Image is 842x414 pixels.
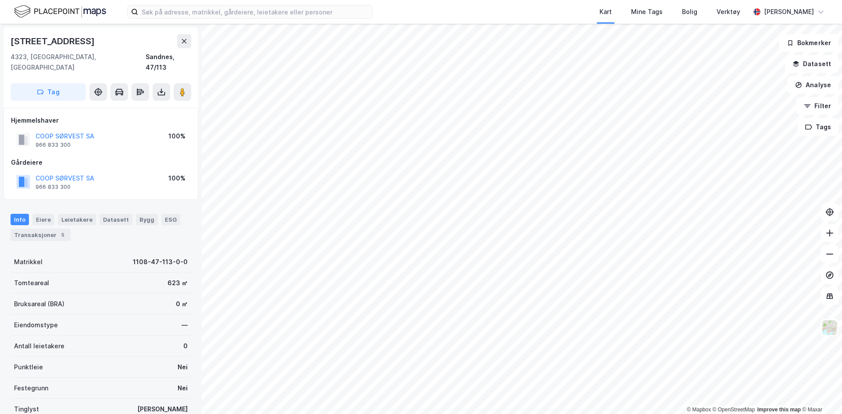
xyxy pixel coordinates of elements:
div: Kontrollprogram for chat [798,372,842,414]
div: Transaksjoner [11,229,71,241]
div: Matrikkel [14,257,43,267]
button: Tags [798,118,838,136]
div: Sandnes, 47/113 [146,52,191,73]
a: Improve this map [757,407,801,413]
div: 1108-47-113-0-0 [133,257,188,267]
div: 0 [183,341,188,351]
div: Nei [178,362,188,372]
div: Gårdeiere [11,157,191,168]
button: Analyse [788,76,838,94]
div: Tomteareal [14,278,49,288]
div: 0 ㎡ [176,299,188,309]
div: 623 ㎡ [168,278,188,288]
div: 966 833 300 [36,184,71,191]
button: Filter [796,97,838,115]
div: Bolig [682,7,697,17]
div: ESG [161,214,180,225]
div: Eiendomstype [14,320,58,330]
div: Datasett [100,214,132,225]
div: — [182,320,188,330]
div: Eiere [32,214,54,225]
div: Bruksareal (BRA) [14,299,64,309]
button: Tag [11,83,86,101]
a: OpenStreetMap [713,407,755,413]
div: 966 833 300 [36,142,71,149]
div: Nei [178,383,188,393]
div: [STREET_ADDRESS] [11,34,96,48]
button: Bokmerker [779,34,838,52]
div: Info [11,214,29,225]
div: Leietakere [58,214,96,225]
div: Bygg [136,214,158,225]
div: Kart [599,7,612,17]
img: Z [821,319,838,336]
div: 100% [168,131,186,142]
div: Festegrunn [14,383,48,393]
button: Datasett [785,55,838,73]
div: 5 [58,230,67,239]
iframe: Chat Widget [798,372,842,414]
input: Søk på adresse, matrikkel, gårdeiere, leietakere eller personer [138,5,372,18]
div: Punktleie [14,362,43,372]
div: Hjemmelshaver [11,115,191,126]
div: 100% [168,173,186,184]
div: Mine Tags [631,7,663,17]
div: [PERSON_NAME] [764,7,814,17]
a: Mapbox [687,407,711,413]
div: 4323, [GEOGRAPHIC_DATA], [GEOGRAPHIC_DATA] [11,52,146,73]
div: Verktøy [717,7,740,17]
img: logo.f888ab2527a4732fd821a326f86c7f29.svg [14,4,106,19]
div: Antall leietakere [14,341,64,351]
